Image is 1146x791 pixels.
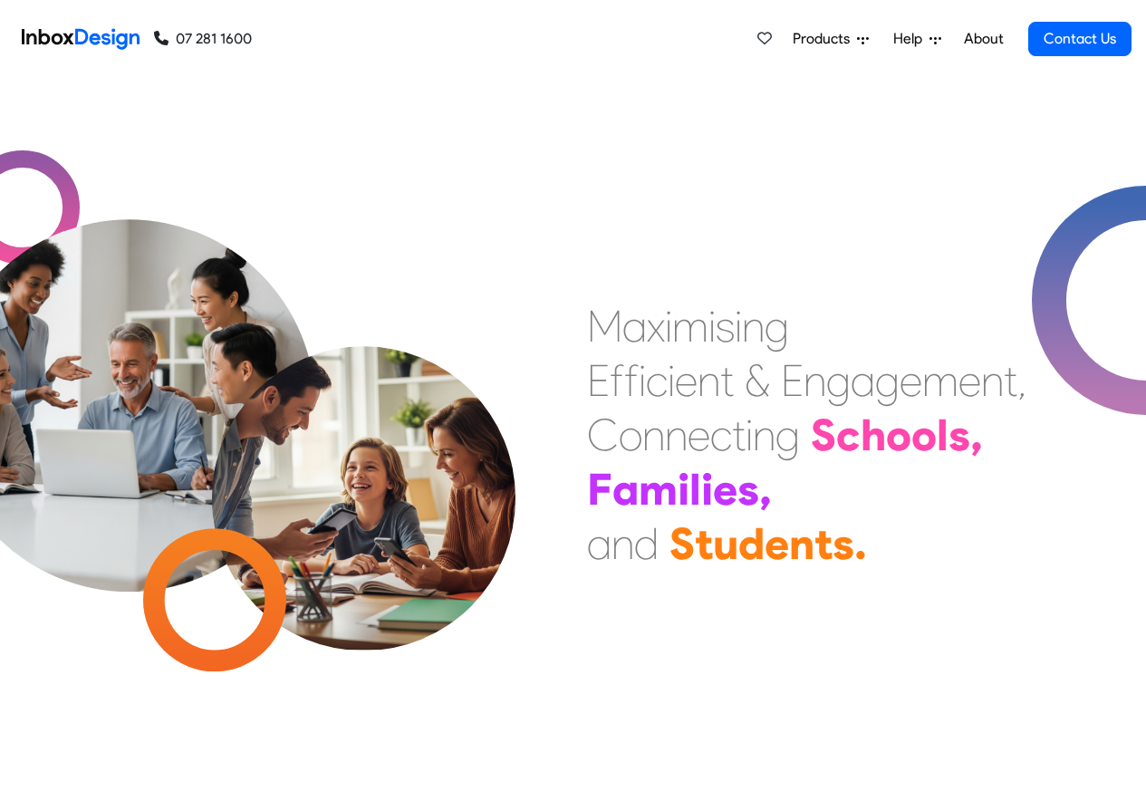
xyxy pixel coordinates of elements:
div: m [922,353,958,408]
div: x [647,299,665,353]
div: i [746,408,753,462]
a: Products [785,21,876,57]
div: a [622,299,647,353]
div: , [759,462,772,516]
div: Maximising Efficient & Engagement, Connecting Schools, Families, and Students. [587,299,1026,571]
div: e [675,353,698,408]
div: i [678,462,689,516]
div: t [720,353,734,408]
div: d [738,516,765,571]
div: i [708,299,716,353]
div: c [836,408,861,462]
div: d [634,516,659,571]
div: F [587,462,612,516]
div: c [646,353,668,408]
div: f [624,353,639,408]
div: e [688,408,710,462]
div: t [814,516,833,571]
div: E [587,353,610,408]
div: s [949,408,970,462]
div: a [587,516,612,571]
div: n [612,516,634,571]
div: m [672,299,708,353]
div: t [695,516,713,571]
div: , [970,408,983,462]
div: l [937,408,949,462]
div: n [789,516,814,571]
div: & [745,353,770,408]
div: n [742,299,765,353]
div: i [665,299,672,353]
div: n [981,353,1004,408]
div: e [713,462,737,516]
div: s [716,299,735,353]
img: parents_with_child.png [174,271,554,651]
div: t [732,408,746,462]
div: o [911,408,937,462]
div: C [587,408,619,462]
span: Help [893,28,929,50]
div: e [765,516,789,571]
div: n [642,408,665,462]
div: M [587,299,622,353]
div: , [1017,353,1026,408]
div: o [619,408,642,462]
div: s [737,462,759,516]
div: i [735,299,742,353]
div: o [886,408,911,462]
a: Contact Us [1028,22,1132,56]
div: h [861,408,886,462]
div: e [900,353,922,408]
div: . [854,516,867,571]
div: i [668,353,675,408]
div: n [665,408,688,462]
div: a [851,353,875,408]
a: 07 281 1600 [154,28,252,50]
div: n [753,408,775,462]
div: t [1004,353,1017,408]
div: m [639,462,678,516]
div: i [639,353,646,408]
div: e [958,353,981,408]
div: S [669,516,695,571]
div: g [826,353,851,408]
div: n [804,353,826,408]
div: E [781,353,804,408]
div: l [689,462,701,516]
div: c [710,408,732,462]
div: g [775,408,800,462]
a: Help [886,21,949,57]
div: n [698,353,720,408]
span: Products [793,28,857,50]
div: f [610,353,624,408]
div: g [765,299,789,353]
div: i [701,462,713,516]
div: u [713,516,738,571]
div: a [612,462,639,516]
div: s [833,516,854,571]
div: S [811,408,836,462]
a: About [958,21,1008,57]
div: g [875,353,900,408]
